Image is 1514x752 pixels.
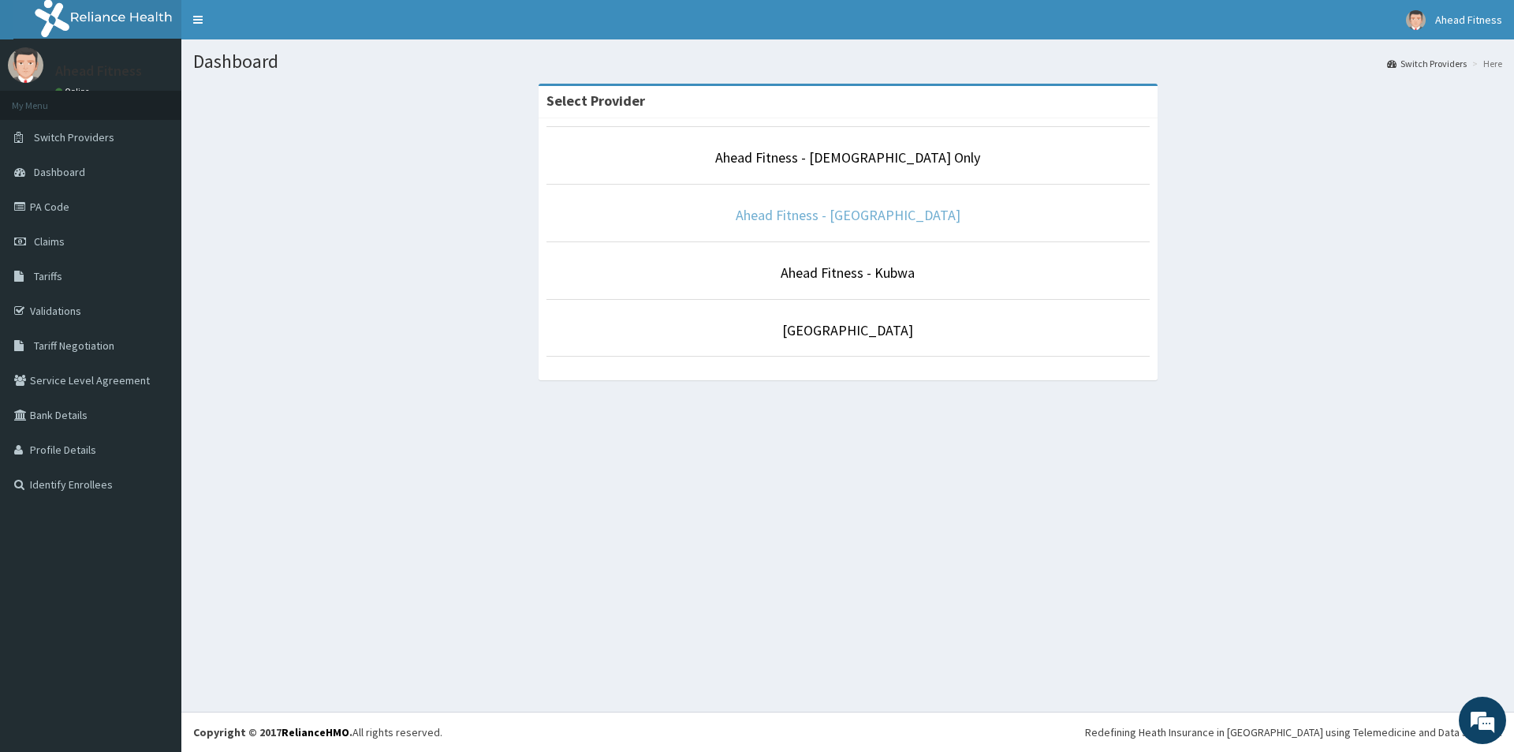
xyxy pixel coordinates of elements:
[282,725,349,739] a: RelianceHMO
[8,431,300,486] textarea: Type your message and hit 'Enter'
[1387,57,1467,70] a: Switch Providers
[34,165,85,179] span: Dashboard
[546,92,645,110] strong: Select Provider
[82,88,265,109] div: Chat with us now
[181,712,1514,752] footer: All rights reserved.
[34,130,114,144] span: Switch Providers
[715,148,980,166] a: Ahead Fitness - [DEMOGRAPHIC_DATA] Only
[34,339,114,353] span: Tariff Negotiation
[1085,724,1502,740] div: Redefining Heath Insurance in [GEOGRAPHIC_DATA] using Telemedicine and Data Science!
[34,269,62,283] span: Tariffs
[193,725,352,739] strong: Copyright © 2017 .
[1406,10,1426,30] img: User Image
[193,51,1502,72] h1: Dashboard
[29,79,64,118] img: d_794563401_company_1708531726252_794563401
[1435,13,1502,27] span: Ahead Fitness
[91,199,218,358] span: We're online!
[259,8,296,46] div: Minimize live chat window
[34,234,65,249] span: Claims
[55,64,142,78] p: Ahead Fitness
[55,86,93,97] a: Online
[1468,57,1502,70] li: Here
[781,264,915,282] a: Ahead Fitness - Kubwa
[736,206,960,224] a: Ahead Fitness - [GEOGRAPHIC_DATA]
[8,47,43,83] img: User Image
[782,321,913,339] a: [GEOGRAPHIC_DATA]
